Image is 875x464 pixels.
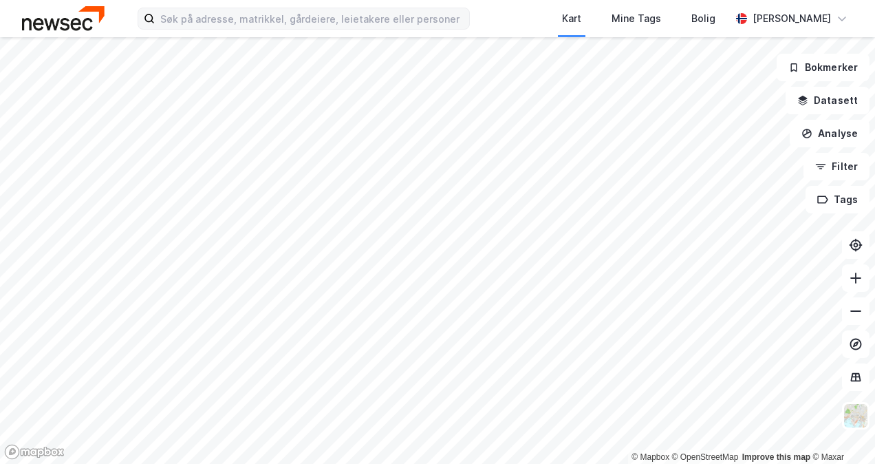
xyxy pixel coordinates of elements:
iframe: Chat Widget [806,398,875,464]
div: Bolig [691,10,715,27]
button: Analyse [790,120,869,147]
button: Bokmerker [777,54,869,81]
button: Datasett [786,87,869,114]
input: Søk på adresse, matrikkel, gårdeiere, leietakere eller personer [155,8,469,29]
div: [PERSON_NAME] [753,10,831,27]
a: Improve this map [742,452,810,462]
a: Mapbox homepage [4,444,65,460]
div: Kontrollprogram for chat [806,398,875,464]
div: Kart [562,10,581,27]
button: Tags [806,186,869,213]
button: Filter [803,153,869,180]
div: Mine Tags [612,10,661,27]
a: OpenStreetMap [672,452,739,462]
a: Mapbox [631,452,669,462]
img: newsec-logo.f6e21ccffca1b3a03d2d.png [22,6,105,30]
